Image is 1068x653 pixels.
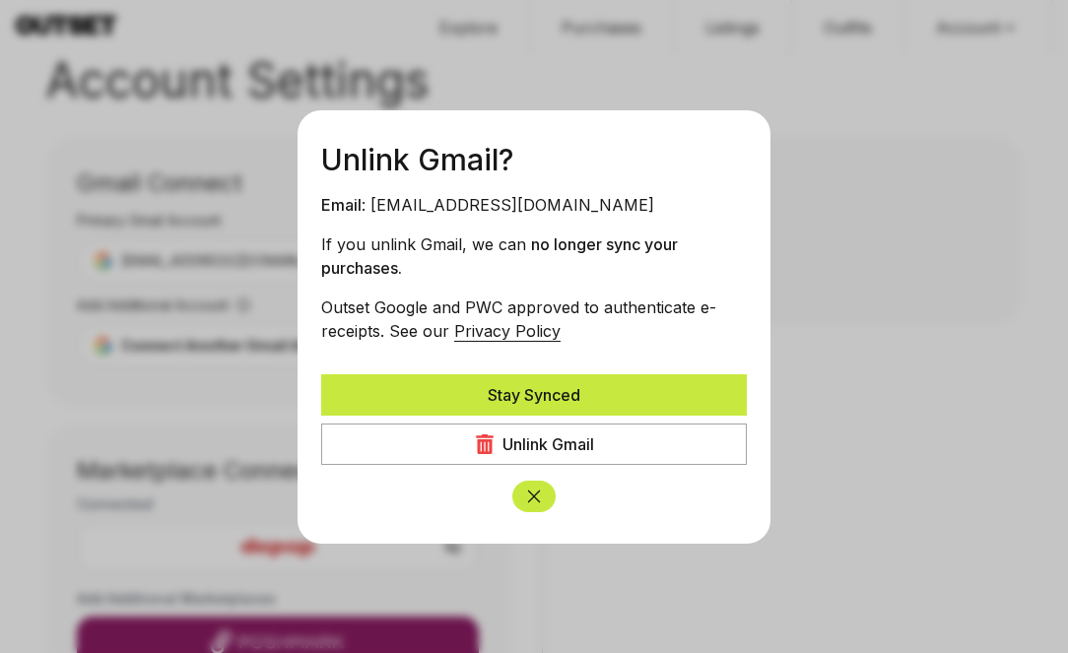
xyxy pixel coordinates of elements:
[512,481,556,512] button: Close
[321,232,747,280] p: If you unlink Gmail, we can
[502,432,594,456] div: Unlink Gmail
[321,195,362,215] span: Email
[321,374,747,416] button: Stay Synced
[321,142,747,177] h3: Unlink Gmail?
[321,424,747,465] button: Unlink Gmail
[321,193,747,217] p: : [EMAIL_ADDRESS][DOMAIN_NAME]
[454,321,561,341] a: Privacy Policy
[321,295,747,343] p: Outset Google and PWC approved to authenticate e-receipts. See our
